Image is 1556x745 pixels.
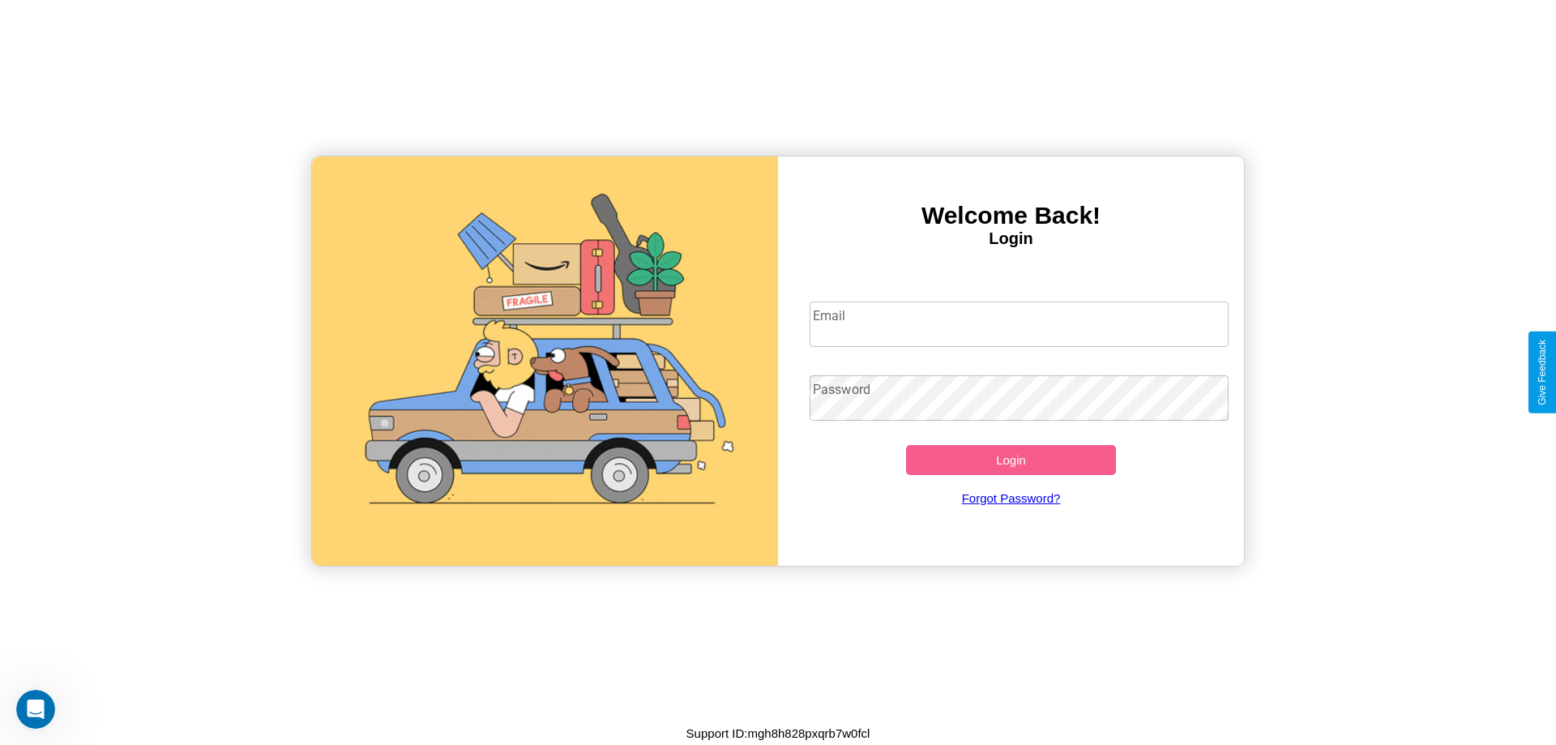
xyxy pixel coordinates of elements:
iframe: Intercom live chat [16,690,55,729]
h3: Welcome Back! [778,202,1244,229]
img: gif [312,156,778,566]
a: Forgot Password? [802,475,1221,521]
h4: Login [778,229,1244,248]
button: Login [906,445,1116,475]
p: Support ID: mgh8h828pxqrb7w0fcl [686,722,870,744]
div: Give Feedback [1537,340,1548,405]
